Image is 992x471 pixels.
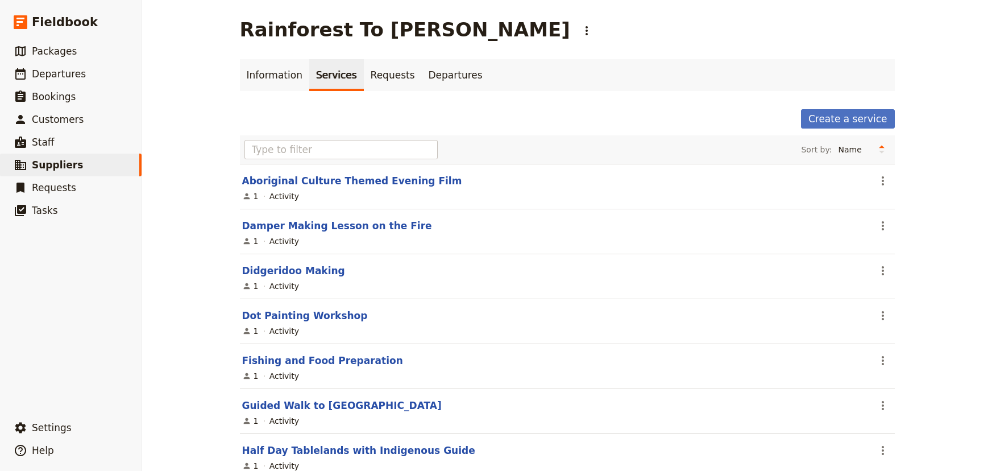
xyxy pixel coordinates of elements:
button: Actions [873,216,893,235]
button: Change sort direction [873,141,890,158]
div: 1 [242,415,259,427]
a: Half Day Tablelands with Indigenous Guide [242,445,475,456]
button: Actions [873,171,893,191]
div: Activity [269,280,299,292]
a: Services [309,59,364,91]
a: Departures [422,59,489,91]
span: Tasks [32,205,58,216]
div: 1 [242,280,259,292]
a: Fishing and Food Preparation [242,355,403,366]
a: Create a service [801,109,895,129]
span: Suppliers [32,159,83,171]
a: Dot Painting Workshop [242,310,368,321]
button: Actions [873,351,893,370]
span: Customers [32,114,84,125]
button: Actions [873,396,893,415]
input: Type to filter [244,140,438,159]
span: Staff [32,137,55,148]
button: Actions [873,306,893,325]
h1: Rainforest To [PERSON_NAME] [240,18,570,41]
span: Sort by: [801,144,832,155]
div: Activity [269,191,299,202]
div: 1 [242,325,259,337]
select: Sort by: [833,141,873,158]
span: Packages [32,46,77,57]
a: Didgeridoo Making [242,265,345,276]
span: Fieldbook [32,14,98,31]
button: Actions [873,261,893,280]
span: Settings [32,422,72,433]
div: 1 [242,191,259,202]
div: Activity [269,325,299,337]
a: Damper Making Lesson on the Fire [242,220,432,232]
a: Guided Walk to [GEOGRAPHIC_DATA] [242,400,442,411]
button: Actions [873,441,893,460]
div: 1 [242,370,259,382]
span: Departures [32,68,86,80]
a: Information [240,59,309,91]
span: Help [32,445,54,456]
div: 1 [242,235,259,247]
div: Activity [269,235,299,247]
span: Bookings [32,91,76,102]
a: Requests [364,59,422,91]
span: Requests [32,182,76,193]
button: Actions [577,21,596,40]
div: Activity [269,415,299,427]
a: Aboriginal Culture Themed Evening Film [242,175,462,187]
div: Activity [269,370,299,382]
